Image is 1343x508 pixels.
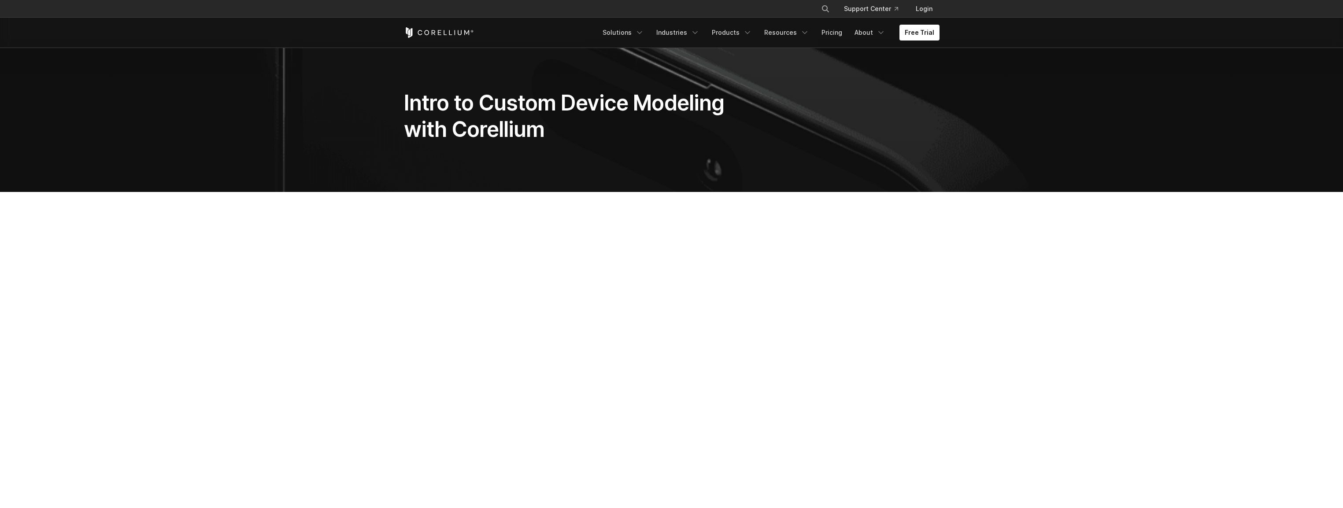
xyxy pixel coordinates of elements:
a: Support Center [837,1,905,17]
a: Corellium Home [404,27,474,38]
a: Industries [651,25,705,40]
div: Navigation Menu [597,25,940,40]
a: Login [909,1,940,17]
h1: Intro to Custom Device Modeling with Corellium [404,90,755,143]
button: Search [818,1,833,17]
a: Free Trial [899,25,940,40]
a: Pricing [816,25,847,40]
div: Navigation Menu [810,1,940,17]
a: Resources [759,25,814,40]
a: Products [707,25,757,40]
a: About [849,25,891,40]
a: Solutions [597,25,649,40]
